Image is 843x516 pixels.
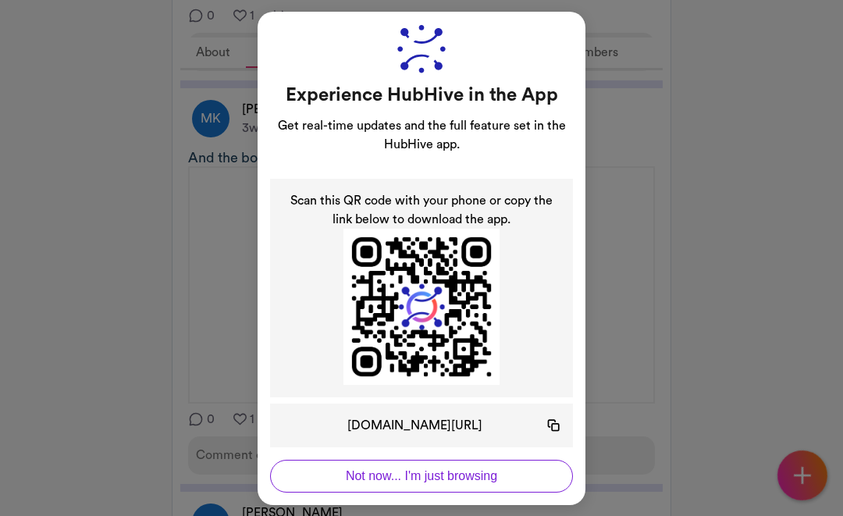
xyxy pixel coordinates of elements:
[270,460,573,493] button: Not now... I'm just browsing
[283,191,560,229] p: Scan this QR code with your phone or copy the link below to download the app.
[270,84,573,107] h1: Experience HubHive in the App
[397,24,446,74] img: HubHive Logo
[343,229,500,385] img: QR Code
[270,116,573,154] p: Get real-time updates and the full feature set in the HubHive app.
